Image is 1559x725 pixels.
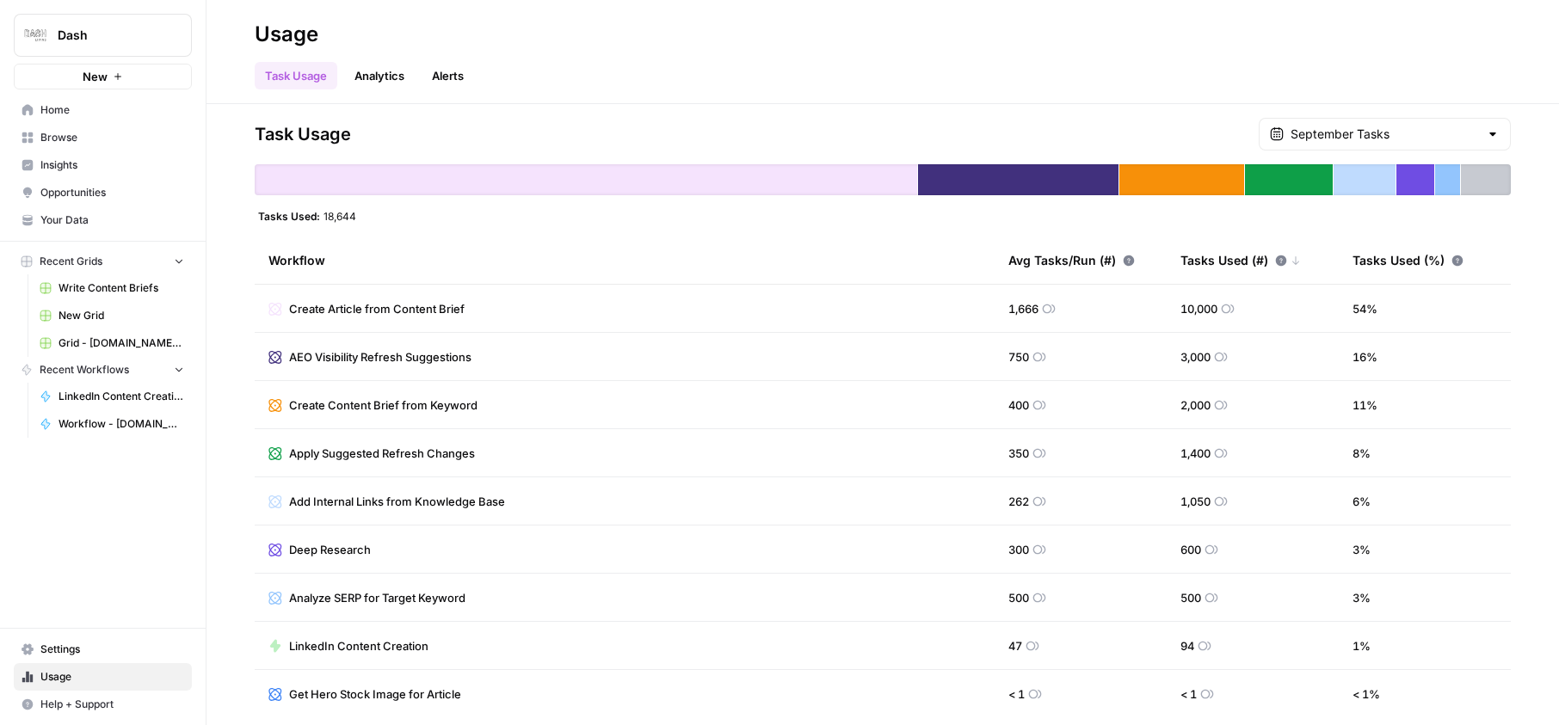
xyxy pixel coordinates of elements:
[289,445,475,462] span: Apply Suggested Refresh Changes
[324,209,356,223] span: 18,644
[14,14,192,57] button: Workspace: Dash
[1180,637,1194,654] span: 94
[1180,541,1201,558] span: 600
[32,410,192,438] a: Workflow - [DOMAIN_NAME] Blog
[14,151,192,179] a: Insights
[1008,589,1029,606] span: 500
[268,637,428,654] a: LinkedIn Content Creation
[14,357,192,383] button: Recent Workflows
[1008,396,1029,414] span: 400
[289,589,465,606] span: Analyze SERP for Target Keyword
[32,383,192,410] a: LinkedIn Content Creation
[58,27,162,44] span: Dash
[20,20,51,51] img: Dash Logo
[1353,348,1377,366] span: 16 %
[40,102,184,118] span: Home
[40,669,184,685] span: Usage
[1180,300,1217,317] span: 10,000
[289,396,478,414] span: Create Content Brief from Keyword
[1353,396,1377,414] span: 11 %
[14,64,192,89] button: New
[32,274,192,302] a: Write Content Briefs
[1291,126,1479,143] input: September Tasks
[1008,300,1038,317] span: 1,666
[40,212,184,228] span: Your Data
[14,691,192,718] button: Help + Support
[1008,348,1029,366] span: 750
[14,636,192,663] a: Settings
[83,68,108,85] span: New
[14,124,192,151] a: Browse
[40,642,184,657] span: Settings
[1180,396,1211,414] span: 2,000
[1008,237,1135,284] div: Avg Tasks/Run (#)
[255,21,318,48] div: Usage
[289,541,371,558] span: Deep Research
[14,249,192,274] button: Recent Grids
[40,130,184,145] span: Browse
[289,300,465,317] span: Create Article from Content Brief
[255,62,337,89] a: Task Usage
[1353,685,1380,703] span: < 1 %
[344,62,415,89] a: Analytics
[1008,685,1025,703] span: < 1
[40,697,184,712] span: Help + Support
[289,637,428,654] span: LinkedIn Content Creation
[14,663,192,691] a: Usage
[1353,445,1371,462] span: 8 %
[59,280,184,296] span: Write Content Briefs
[40,362,129,378] span: Recent Workflows
[32,302,192,329] a: New Grid
[1180,445,1211,462] span: 1,400
[1008,541,1029,558] span: 300
[1180,589,1201,606] span: 500
[1353,541,1371,558] span: 3 %
[1180,493,1211,510] span: 1,050
[289,685,461,703] span: Get Hero Stock Image for Article
[1180,348,1211,366] span: 3,000
[1353,589,1371,606] span: 3 %
[255,122,351,146] span: Task Usage
[59,416,184,432] span: Workflow - [DOMAIN_NAME] Blog
[40,157,184,173] span: Insights
[40,185,184,200] span: Opportunities
[14,206,192,234] a: Your Data
[59,335,184,351] span: Grid - [DOMAIN_NAME] Blog
[59,308,184,323] span: New Grid
[258,209,320,223] span: Tasks Used:
[289,493,505,510] span: Add Internal Links from Knowledge Base
[289,348,471,366] span: AEO Visibility Refresh Suggestions
[14,179,192,206] a: Opportunities
[1353,493,1371,510] span: 6 %
[32,329,192,357] a: Grid - [DOMAIN_NAME] Blog
[1353,237,1463,284] div: Tasks Used (%)
[422,62,474,89] a: Alerts
[1008,637,1022,654] span: 47
[1353,637,1371,654] span: 1 %
[14,96,192,124] a: Home
[1008,445,1029,462] span: 350
[40,254,102,269] span: Recent Grids
[1353,300,1377,317] span: 54 %
[1180,685,1197,703] span: < 1
[1008,493,1029,510] span: 262
[59,389,184,404] span: LinkedIn Content Creation
[1180,237,1301,284] div: Tasks Used (#)
[268,237,981,284] div: Workflow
